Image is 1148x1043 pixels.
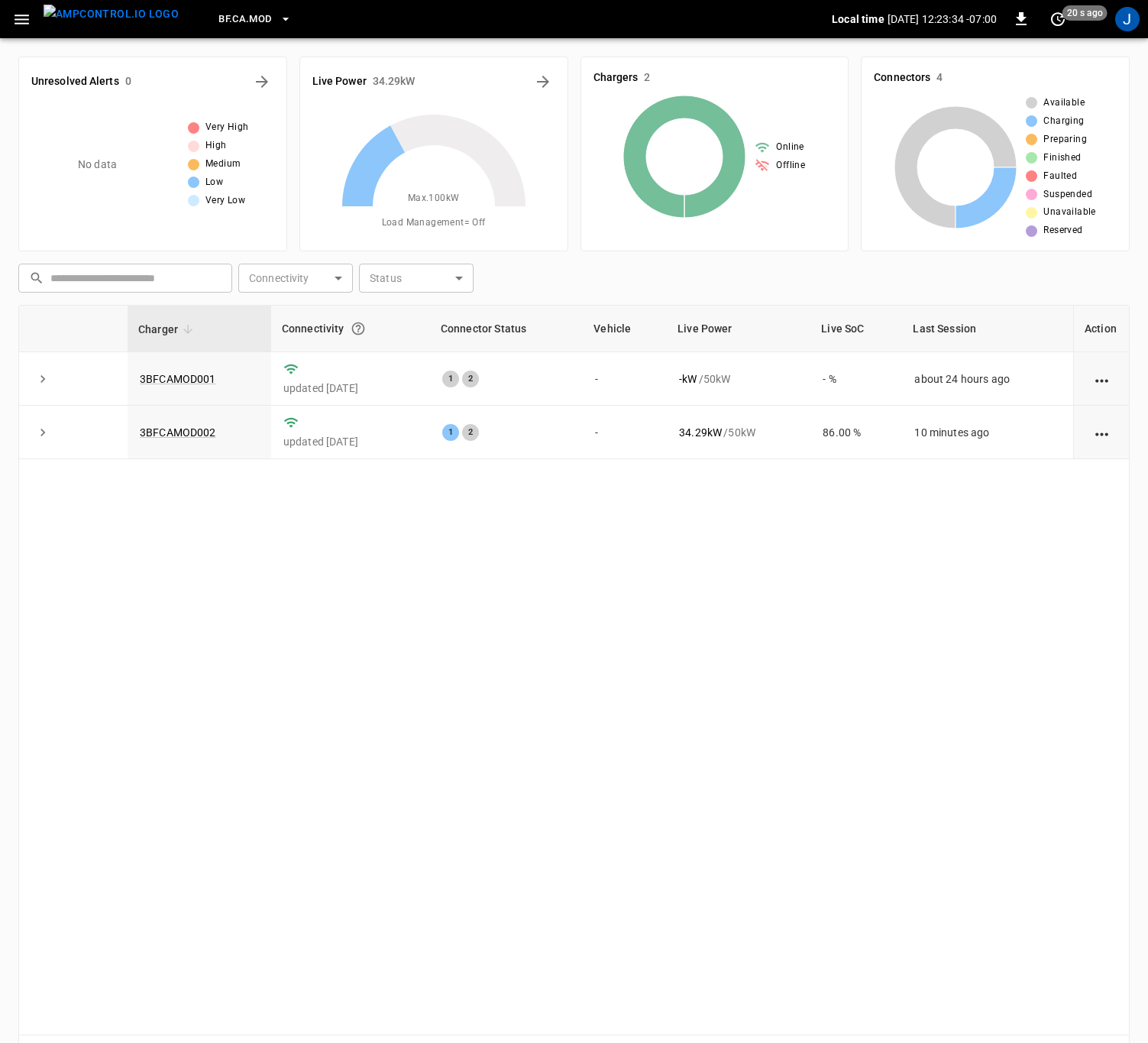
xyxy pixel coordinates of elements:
td: - % [810,352,902,406]
h6: 34.29 kW [373,73,416,90]
th: Connector Status [430,306,583,352]
div: 1 [442,371,459,387]
button: Connection between the charger and our software. [344,315,372,342]
div: 1 [442,424,459,441]
p: 34.29 kW [679,425,722,440]
span: Suspended [1043,187,1092,202]
td: - [583,352,667,406]
h6: Live Power [312,73,367,90]
button: expand row [31,421,54,444]
th: Action [1073,306,1129,352]
button: BF.CA.MOD [212,5,297,34]
button: expand row [31,368,54,390]
span: Reserved [1043,223,1082,238]
p: - kW [679,371,697,387]
th: Last Session [902,306,1073,352]
span: Offline [776,158,805,173]
td: 86.00 % [810,406,902,459]
h6: 4 [936,70,943,86]
span: Charging [1043,114,1084,129]
span: Online [776,140,804,155]
span: Available [1043,96,1085,111]
th: Live Power [667,306,810,352]
span: 20 s ago [1062,5,1108,21]
p: updated [DATE] [283,434,418,449]
td: - [583,406,667,459]
span: High [205,138,227,154]
span: Medium [205,157,241,172]
div: Connectivity [282,315,419,342]
h6: 2 [644,70,650,86]
p: Local time [832,11,884,27]
div: action cell options [1092,371,1111,387]
span: Faulted [1043,169,1077,184]
span: Finished [1043,151,1081,166]
div: 2 [462,424,479,441]
span: Very Low [205,193,245,209]
h6: Chargers [593,70,639,86]
h6: Unresolved Alerts [31,73,119,90]
h6: 0 [125,73,131,90]
a: 3BFCAMOD002 [140,426,216,439]
div: 2 [462,371,479,387]
th: Live SoC [810,306,902,352]
span: Preparing [1043,132,1087,147]
th: Vehicle [583,306,667,352]
h6: Connectors [874,70,930,86]
span: Unavailable [1043,205,1095,220]
button: Energy Overview [531,70,555,94]
img: ampcontrol.io logo [44,5,179,24]
button: set refresh interval [1046,7,1070,31]
span: Load Management = Off [382,215,486,231]
div: / 50 kW [679,371,798,387]
p: updated [DATE] [283,381,418,396]
span: Max. 100 kW [408,191,460,206]
span: Low [205,175,223,190]
span: Very High [205,120,249,135]
div: / 50 kW [679,425,798,440]
span: Charger [138,320,198,338]
p: [DATE] 12:23:34 -07:00 [888,11,997,27]
span: BF.CA.MOD [218,11,271,28]
a: 3BFCAMOD001 [140,373,216,385]
p: No data [78,157,117,173]
div: action cell options [1092,425,1111,440]
button: All Alerts [250,70,274,94]
div: profile-icon [1115,7,1140,31]
td: 10 minutes ago [902,406,1073,459]
td: about 24 hours ago [902,352,1073,406]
